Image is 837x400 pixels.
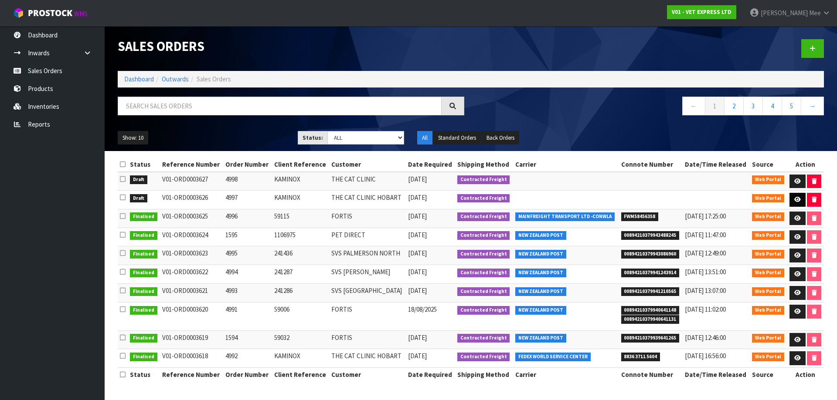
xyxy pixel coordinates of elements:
span: Contracted Freight [457,250,510,259]
span: NEW ZEALAND POST [515,250,566,259]
button: Show: 10 [118,131,148,145]
span: Finalised [130,269,157,277]
span: ProStock [28,7,72,19]
span: Draft [130,194,147,203]
th: Date/Time Released [683,158,750,171]
td: 4994 [223,265,272,284]
th: Date/Time Released [683,368,750,382]
nav: Page navigation [477,97,824,118]
td: FORTIS [329,209,406,228]
th: Action [787,368,824,382]
input: Search sales orders [118,97,442,115]
a: 4 [762,97,782,115]
a: 3 [743,97,763,115]
td: 59032 [272,330,330,349]
button: All [417,131,432,145]
td: V01-ORD0003622 [160,265,223,284]
span: NEW ZEALAND POST [515,231,566,240]
td: V01-ORD0003623 [160,246,223,265]
a: Outwards [162,75,189,83]
a: → [801,97,824,115]
a: 1 [705,97,725,115]
span: Finalised [130,334,157,343]
span: [DATE] [408,193,427,202]
span: [PERSON_NAME] [761,9,808,17]
td: V01-ORD0003625 [160,209,223,228]
span: [DATE] [408,333,427,342]
td: THE CAT CLINIC HOBART [329,349,406,368]
span: Contracted Freight [457,194,510,203]
span: [DATE] [408,175,427,183]
span: Sales Orders [197,75,231,83]
span: Web Portal [752,212,784,221]
span: [DATE] 12:49:00 [685,249,726,257]
span: [DATE] [408,268,427,276]
td: V01-ORD0003620 [160,303,223,330]
td: 1106975 [272,228,330,246]
strong: V01 - VET EXPRESS LTD [672,8,732,16]
td: KAMINOX [272,172,330,191]
span: MAINFREIGHT TRANSPORT LTD -CONWLA [515,212,615,221]
span: Finalised [130,250,157,259]
th: Action [787,158,824,171]
strong: Status: [303,134,323,141]
span: 00894210379940641148 [621,306,680,315]
a: 5 [782,97,801,115]
td: 59006 [272,303,330,330]
td: V01-ORD0003619 [160,330,223,349]
th: Date Required [406,158,455,171]
span: Web Portal [752,269,784,277]
span: Contracted Freight [457,287,510,296]
span: Web Portal [752,353,784,361]
span: Finalised [130,212,157,221]
span: [DATE] 11:02:00 [685,305,726,313]
th: Customer [329,158,406,171]
td: V01-ORD0003627 [160,172,223,191]
span: Web Portal [752,250,784,259]
span: [DATE] 17:25:00 [685,212,726,220]
span: Finalised [130,353,157,361]
span: [DATE] 16:56:00 [685,352,726,360]
td: 4991 [223,303,272,330]
span: 8836 3711 5604 [621,353,660,361]
span: [DATE] 12:46:00 [685,333,726,342]
a: ← [682,97,705,115]
td: 1595 [223,228,272,246]
span: Contracted Freight [457,306,510,315]
a: Dashboard [124,75,154,83]
span: NEW ZEALAND POST [515,334,566,343]
span: 00894210379939641265 [621,334,680,343]
td: V01-ORD0003618 [160,349,223,368]
span: [DATE] [408,212,427,220]
button: Back Orders [482,131,519,145]
span: [DATE] [408,352,427,360]
span: 00894210379941210565 [621,287,680,296]
td: V01-ORD0003624 [160,228,223,246]
td: SVS [PERSON_NAME] [329,265,406,284]
td: KAMINOX [272,191,330,209]
span: [DATE] [408,231,427,239]
td: V01-ORD0003626 [160,191,223,209]
span: Contracted Freight [457,334,510,343]
th: Source [750,158,787,171]
th: Date Required [406,368,455,382]
span: NEW ZEALAND POST [515,306,566,315]
span: NEW ZEALAND POST [515,269,566,277]
span: Draft [130,175,147,184]
th: Client Reference [272,368,330,382]
th: Reference Number [160,158,223,171]
h1: Sales Orders [118,39,464,54]
span: [DATE] 13:51:00 [685,268,726,276]
td: 4993 [223,284,272,303]
span: NEW ZEALAND POST [515,287,566,296]
span: [DATE] 11:47:00 [685,231,726,239]
span: Web Portal [752,287,784,296]
td: 4995 [223,246,272,265]
td: SVS PALMERSON NORTH [329,246,406,265]
td: FORTIS [329,330,406,349]
a: 2 [724,97,744,115]
td: KAMINOX [272,349,330,368]
img: cube-alt.png [13,7,24,18]
td: 4998 [223,172,272,191]
td: 59115 [272,209,330,228]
